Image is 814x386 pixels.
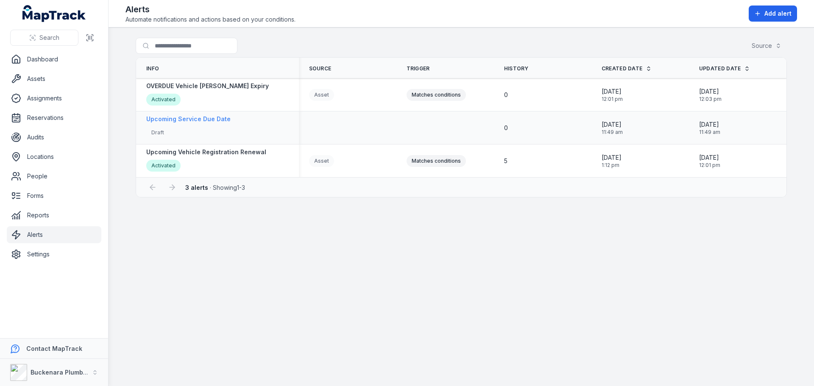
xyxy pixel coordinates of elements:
div: Activated [146,94,181,106]
div: Asset [309,89,334,101]
span: 11:49 am [699,129,720,136]
time: 6/27/2025, 1:12:29 PM [602,153,622,169]
time: 9/8/2025, 12:03:21 PM [699,87,722,103]
strong: Buckenara Plumbing Gas & Electrical [31,369,142,376]
a: Dashboard [7,51,101,68]
button: Add alert [749,6,797,22]
span: Search [39,33,59,42]
span: [DATE] [602,153,622,162]
strong: Contact MapTrack [26,345,82,352]
span: [DATE] [699,87,722,96]
span: 11:49 am [602,129,623,136]
span: Created Date [602,65,643,72]
a: Updated Date [699,65,750,72]
a: Settings [7,246,101,263]
span: Automate notifications and actions based on your conditions. [125,15,295,24]
span: Updated Date [699,65,741,72]
a: Assets [7,70,101,87]
span: [DATE] [602,87,623,96]
strong: Upcoming Vehicle Registration Renewal [146,148,266,156]
span: 12:03 pm [699,96,722,103]
a: Forms [7,187,101,204]
time: 9/8/2025, 11:49:54 AM [602,120,623,136]
span: Trigger [407,65,430,72]
button: Search [10,30,78,46]
a: People [7,168,101,185]
a: MapTrack [22,5,86,22]
div: Activated [146,160,181,172]
button: Source [746,38,787,54]
div: Matches conditions [407,155,466,167]
time: 9/8/2025, 12:01:43 PM [602,87,623,103]
span: 12:01 pm [602,96,623,103]
a: Reports [7,207,101,224]
span: · Showing 1 - 3 [185,184,245,191]
a: Alerts [7,226,101,243]
span: 1:12 pm [602,162,622,169]
h2: Alerts [125,3,295,15]
span: [DATE] [602,120,623,129]
a: Assignments [7,90,101,107]
span: 0 [504,124,508,132]
div: Draft [146,127,169,139]
strong: Upcoming Service Due Date [146,115,231,123]
a: Audits [7,129,101,146]
span: Add alert [764,9,792,18]
a: Upcoming Service Due DateDraft [146,115,231,141]
a: Upcoming Vehicle Registration RenewalActivated [146,148,266,174]
a: Locations [7,148,101,165]
div: Asset [309,155,334,167]
time: 9/8/2025, 12:01:20 PM [699,153,720,169]
time: 9/8/2025, 11:49:54 AM [699,120,720,136]
strong: OVERDUE Vehicle [PERSON_NAME] Expiry [146,82,269,90]
a: Reservations [7,109,101,126]
span: 5 [504,157,507,165]
span: Info [146,65,159,72]
strong: 3 alerts [185,184,208,191]
span: History [504,65,529,72]
span: [DATE] [699,153,720,162]
span: Source [309,65,332,72]
span: 12:01 pm [699,162,720,169]
span: 0 [504,91,508,99]
a: Created Date [602,65,652,72]
span: [DATE] [699,120,720,129]
a: OVERDUE Vehicle [PERSON_NAME] ExpiryActivated [146,82,269,108]
div: Matches conditions [407,89,466,101]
